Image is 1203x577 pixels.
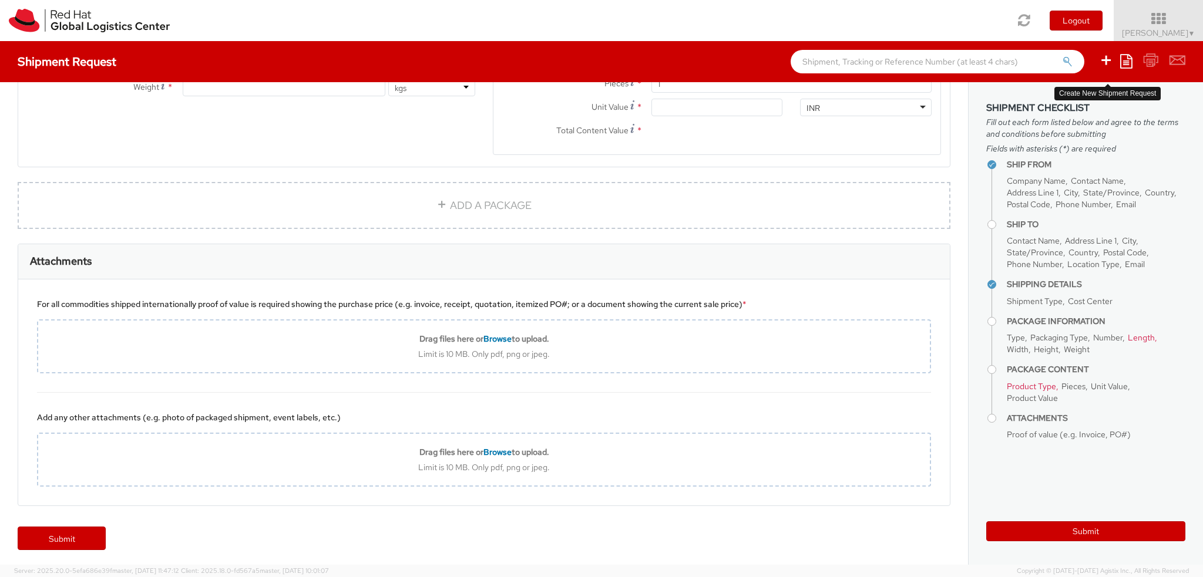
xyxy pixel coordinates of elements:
[1116,199,1136,210] span: Email
[1067,259,1120,269] span: Location Type
[1007,332,1025,343] span: Type
[37,298,931,310] div: For all commodities shipped internationally proof of value is required showing the purchase price...
[1007,317,1185,326] h4: Package Information
[1064,187,1078,198] span: City
[1056,199,1111,210] span: Phone Number
[1007,381,1056,392] span: Product Type
[1068,296,1113,306] span: Cost Center
[1007,280,1185,289] h4: Shipping Details
[1007,296,1063,306] span: Shipment Type
[1103,247,1147,258] span: Postal Code
[1065,235,1117,246] span: Address Line 1
[592,102,629,112] span: Unit Value
[1122,28,1195,38] span: [PERSON_NAME]
[1007,160,1185,169] h4: Ship From
[18,182,950,229] a: ADD A PACKAGE
[1007,247,1063,258] span: State/Province
[1128,332,1155,343] span: Length
[9,9,170,32] img: rh-logistics-00dfa346123c4ec078e1.svg
[986,521,1185,541] button: Submit
[14,566,179,575] span: Server: 2025.20.0-5efa686e39f
[260,566,329,575] span: master, [DATE] 10:01:07
[1068,247,1098,258] span: Country
[38,462,930,473] div: Limit is 10 MB. Only pdf, png or jpeg.
[1017,566,1189,576] span: Copyright © [DATE]-[DATE] Agistix Inc., All Rights Reserved
[1061,381,1086,392] span: Pieces
[18,527,106,550] a: Submit
[181,566,329,575] span: Client: 2025.18.0-fd567a5
[1083,187,1140,198] span: State/Province
[986,103,1185,113] h3: Shipment Checklist
[1064,344,1090,355] span: Weight
[1093,332,1123,343] span: Number
[37,411,931,423] div: Add any other attachments (e.g. photo of packaged shipment, event labels, etc.)
[1034,344,1058,355] span: Height
[1050,11,1103,31] button: Logout
[1125,259,1145,269] span: Email
[1122,235,1136,246] span: City
[1007,393,1058,403] span: Product Value
[18,55,116,68] h4: Shipment Request
[1007,199,1050,210] span: Postal Code
[1071,176,1124,186] span: Contact Name
[419,333,549,344] b: Drag files here or to upload.
[986,116,1185,140] span: Fill out each form listed below and agree to the terms and conditions before submitting
[1007,220,1185,229] h4: Ship To
[604,78,629,89] span: Pieces
[1188,29,1195,38] span: ▼
[807,102,820,114] div: INR
[1007,259,1062,269] span: Phone Number
[1007,176,1066,186] span: Company Name
[1007,414,1185,423] h4: Attachments
[30,255,92,267] h3: Attachments
[791,50,1084,73] input: Shipment, Tracking or Reference Number (at least 4 chars)
[38,349,930,359] div: Limit is 10 MB. Only pdf, png or jpeg.
[112,566,179,575] span: master, [DATE] 11:47:12
[1145,187,1174,198] span: Country
[1054,87,1161,100] div: Create New Shipment Request
[556,125,629,136] span: Total Content Value
[1007,187,1058,198] span: Address Line 1
[1091,381,1128,392] span: Unit Value
[1007,365,1185,374] h4: Package Content
[1007,235,1060,246] span: Contact Name
[1007,344,1029,355] span: Width
[483,447,512,457] span: Browse
[483,333,512,344] span: Browse
[133,82,159,92] span: Weight
[986,143,1185,154] span: Fields with asterisks (*) are required
[419,447,549,457] b: Drag files here or to upload.
[1030,332,1088,343] span: Packaging Type
[1007,429,1131,440] span: Proof of value (e.g. Invoice, PO#)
